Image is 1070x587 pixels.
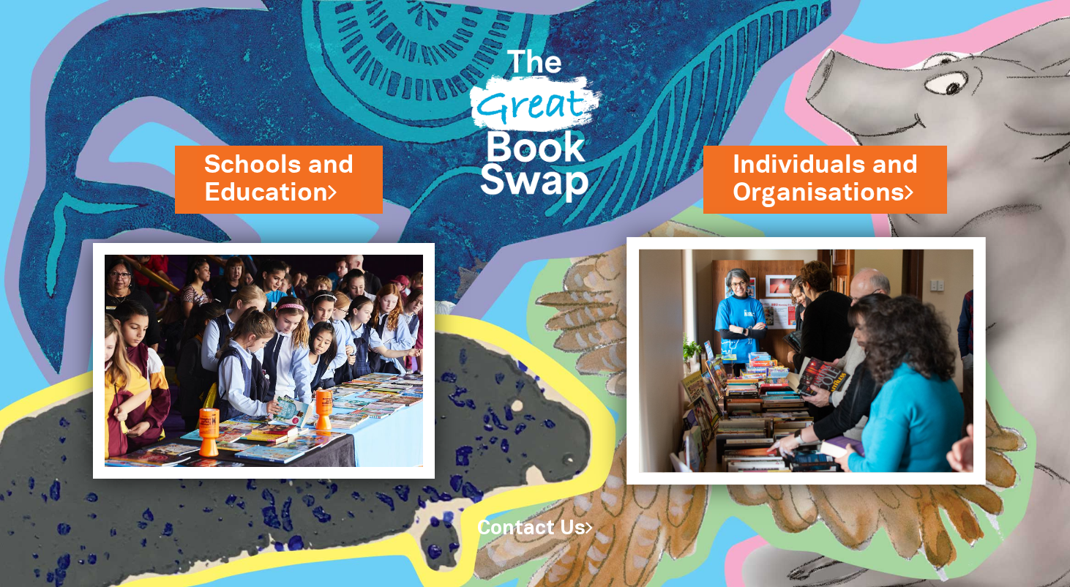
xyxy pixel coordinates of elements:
a: Individuals andOrganisations [733,148,918,211]
img: Schools and Education [93,243,435,479]
a: Schools andEducation [204,148,353,211]
img: Individuals and Organisations [626,237,985,485]
a: Contact Us [477,520,593,538]
img: Great Bookswap logo [457,18,613,225]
